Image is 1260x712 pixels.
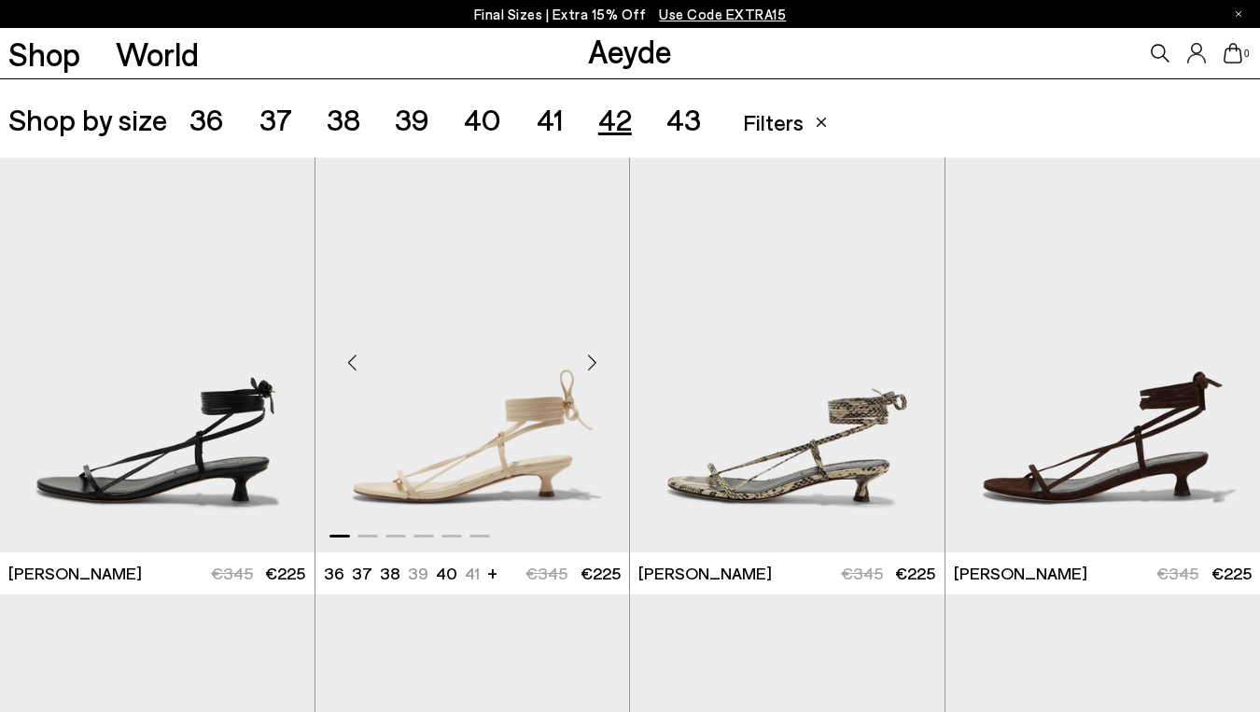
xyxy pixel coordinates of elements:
span: 42 [598,101,632,136]
a: Next slide Previous slide [315,158,630,552]
a: [PERSON_NAME] €345 €225 [630,552,945,594]
span: 43 [666,101,701,136]
a: Aeyde [588,31,672,70]
li: 40 [436,562,457,585]
a: World [116,37,199,70]
span: 38 [327,101,360,136]
span: [PERSON_NAME] [954,562,1087,585]
span: Filters [743,108,804,135]
span: €345 [841,563,883,583]
span: 36 [189,101,224,136]
a: Shop [8,37,80,70]
span: €225 [581,563,621,583]
span: 41 [537,101,564,136]
span: Navigate to /collections/ss25-final-sizes [659,6,786,22]
span: €225 [1211,563,1252,583]
ul: variant [324,562,474,585]
span: [PERSON_NAME] [638,562,772,585]
a: 36 37 38 39 40 41 + €345 €225 [315,552,630,594]
div: Previous slide [325,335,381,391]
span: €225 [265,563,305,583]
a: 0 [1224,43,1242,63]
li: 36 [324,562,344,585]
li: 37 [352,562,372,585]
span: 40 [464,101,501,136]
span: €345 [1156,563,1198,583]
li: + [487,560,497,585]
div: 1 / 6 [315,158,630,552]
span: €345 [525,563,567,583]
div: Next slide [564,335,620,391]
li: 38 [380,562,400,585]
span: 39 [395,101,429,136]
span: 37 [259,101,292,136]
span: €225 [895,563,935,583]
img: Paige Leather Kitten-Heel Sandals [630,158,945,552]
p: Final Sizes | Extra 15% Off [474,3,787,26]
span: 0 [1242,49,1252,59]
span: €345 [211,563,253,583]
span: [PERSON_NAME] [8,562,142,585]
img: Paige Leather Kitten-Heel Sandals [315,158,630,552]
span: Shop by size [8,104,167,133]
